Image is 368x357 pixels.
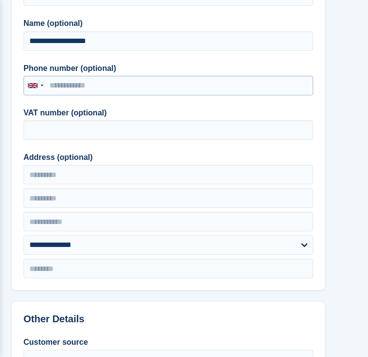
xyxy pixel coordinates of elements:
div: United Kingdom: +44 [24,76,46,95]
h2: Other Details [23,313,313,325]
label: VAT number (optional) [23,107,313,119]
label: Address (optional) [23,152,313,163]
label: Phone number (optional) [23,63,313,74]
label: Name (optional) [23,18,313,29]
label: Customer source [23,336,313,348]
